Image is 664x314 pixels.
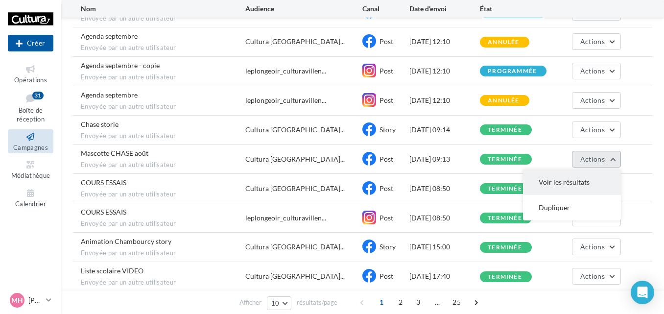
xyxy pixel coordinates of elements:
[409,66,480,76] div: [DATE] 12:10
[572,121,621,138] button: Actions
[81,120,119,128] span: Chase storie
[81,178,126,187] span: COURS ESSAIS
[297,298,337,307] span: résultats/page
[81,237,171,245] span: Animation Chambourcy story
[523,169,621,195] button: Voir les résultats
[271,299,280,307] span: 10
[245,96,326,105] span: leplongeoir_culturavillen...
[488,274,522,280] div: terminée
[8,186,53,210] a: Calendrier
[81,14,245,23] span: Envoyée par un autre utilisateur
[409,4,480,14] div: Date d'envoi
[572,151,621,168] button: Actions
[362,4,409,14] div: Canal
[409,271,480,281] div: [DATE] 17:40
[409,184,480,193] div: [DATE] 08:50
[379,155,393,163] span: Post
[81,278,245,287] span: Envoyée par un autre utilisateur
[245,154,345,164] span: Cultura [GEOGRAPHIC_DATA]...
[81,102,245,111] span: Envoyée par un autre utilisateur
[13,144,48,151] span: Campagnes
[245,37,345,47] span: Cultura [GEOGRAPHIC_DATA]...
[245,66,326,76] span: leplongeoir_culturavillen...
[379,184,393,193] span: Post
[81,190,245,199] span: Envoyée par un autre utilisateur
[580,96,605,104] span: Actions
[379,214,393,222] span: Post
[379,96,393,104] span: Post
[81,4,245,14] div: Nom
[8,291,53,310] a: MH [PERSON_NAME]
[11,171,50,179] span: Médiathèque
[81,44,245,52] span: Envoyée par un autre utilisateur
[429,294,445,310] span: ...
[580,272,605,280] span: Actions
[17,106,45,123] span: Boîte de réception
[580,242,605,251] span: Actions
[488,244,522,251] div: terminée
[267,296,292,310] button: 10
[480,4,550,14] div: État
[572,268,621,285] button: Actions
[8,35,53,51] div: Nouvelle campagne
[523,195,621,220] button: Dupliquer
[572,239,621,255] button: Actions
[81,208,126,216] span: COURS ESSAIS
[580,67,605,75] span: Actions
[245,271,345,281] span: Cultura [GEOGRAPHIC_DATA]...
[580,37,605,46] span: Actions
[8,62,53,86] a: Opérations
[409,242,480,252] div: [DATE] 15:00
[81,61,160,70] span: Agenda septembre - copie
[572,92,621,109] button: Actions
[11,295,23,305] span: MH
[245,242,345,252] span: Cultura [GEOGRAPHIC_DATA]...
[239,298,261,307] span: Afficher
[488,215,522,221] div: terminée
[449,294,465,310] span: 25
[245,4,363,14] div: Audience
[81,249,245,258] span: Envoyée par un autre utilisateur
[409,213,480,223] div: [DATE] 08:50
[374,294,389,310] span: 1
[488,97,519,104] div: annulée
[32,92,44,99] div: 31
[81,73,245,82] span: Envoyée par un autre utilisateur
[81,219,245,228] span: Envoyée par un autre utilisateur
[572,33,621,50] button: Actions
[488,68,537,74] div: programmée
[8,129,53,153] a: Campagnes
[379,37,393,46] span: Post
[81,32,138,40] span: Agenda septembre
[379,272,393,280] span: Post
[580,155,605,163] span: Actions
[488,39,519,46] div: annulée
[81,266,143,275] span: Liste scolaire VIDEO
[572,63,621,79] button: Actions
[81,132,245,141] span: Envoyée par un autre utilisateur
[245,125,345,135] span: Cultura [GEOGRAPHIC_DATA]...
[14,76,47,84] span: Opérations
[379,242,396,251] span: Story
[245,213,326,223] span: leplongeoir_culturavillen...
[409,125,480,135] div: [DATE] 09:14
[379,67,393,75] span: Post
[379,125,396,134] span: Story
[15,200,46,208] span: Calendrier
[409,154,480,164] div: [DATE] 09:13
[81,161,245,169] span: Envoyée par un autre utilisateur
[28,295,42,305] p: [PERSON_NAME]
[81,91,138,99] span: Agenda septembre
[409,96,480,105] div: [DATE] 12:10
[580,125,605,134] span: Actions
[8,157,53,181] a: Médiathèque
[393,294,408,310] span: 2
[409,37,480,47] div: [DATE] 12:10
[81,149,148,157] span: Mascotte CHASE août
[8,35,53,51] button: Créer
[410,294,426,310] span: 3
[8,90,53,125] a: Boîte de réception31
[488,127,522,133] div: terminée
[488,156,522,163] div: terminée
[488,186,522,192] div: terminée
